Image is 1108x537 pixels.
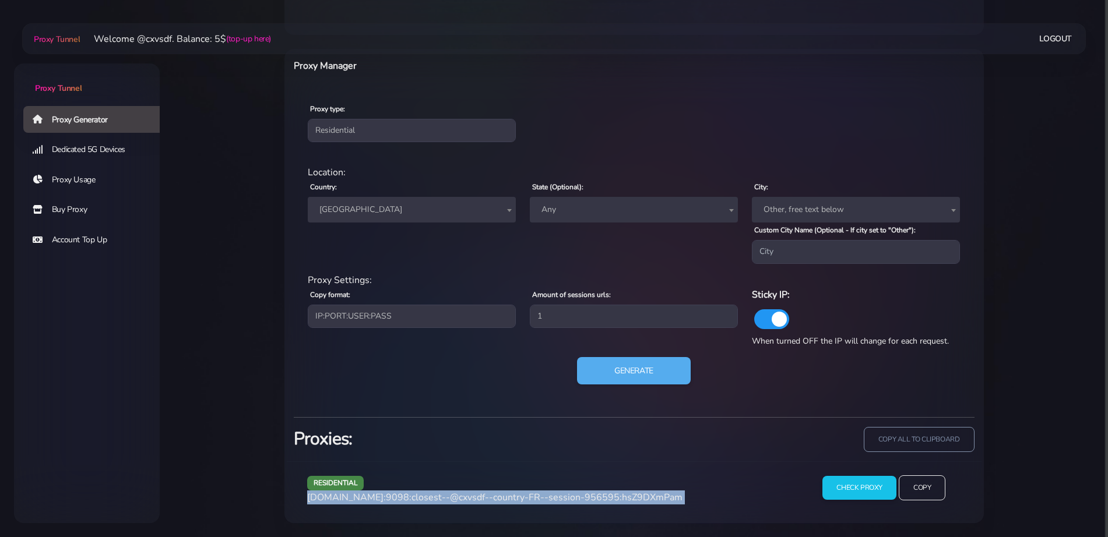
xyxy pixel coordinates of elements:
a: Proxy Tunnel [31,30,80,48]
h3: Proxies: [294,427,627,451]
a: Logout [1039,28,1072,50]
span: Other, free text below [752,197,960,222]
h6: Proxy Manager [294,58,685,73]
input: City [752,240,960,263]
li: Welcome @cxvsdf. Balance: 5$ [80,32,271,46]
a: Proxy Tunnel [14,63,160,94]
iframe: Webchat Widget [936,347,1093,522]
label: Country: [310,182,337,192]
div: Location: [301,165,968,179]
a: (top-up here) [226,33,271,45]
a: Proxy Generator [23,106,169,133]
span: France [315,202,509,218]
div: Proxy Settings: [301,273,968,287]
span: [DOMAIN_NAME]:9098:closest--@cxvsdf--country-FR--session-956595:hsZ9DXmPam [307,491,683,504]
a: Buy Proxy [23,196,169,223]
span: residential [307,476,364,490]
a: Dedicated 5G Devices [23,136,169,163]
label: City: [754,182,768,192]
h6: Sticky IP: [752,287,960,302]
a: Proxy Usage [23,167,169,193]
span: Proxy Tunnel [35,83,82,94]
span: France [308,197,516,222]
label: State (Optional): [532,182,583,192]
label: Amount of sessions urls: [532,289,611,300]
span: Any [537,202,731,218]
span: Any [530,197,738,222]
input: copy all to clipboard [864,427,975,452]
a: Account Top Up [23,227,169,253]
span: When turned OFF the IP will change for each request. [752,335,949,347]
label: Custom City Name (Optional - If city set to "Other"): [754,225,916,235]
button: Generate [577,357,691,385]
input: Copy [899,475,945,500]
label: Proxy type: [310,104,345,114]
input: Check Proxy [822,476,896,500]
label: Copy format: [310,289,350,300]
span: Other, free text below [759,202,953,218]
span: Proxy Tunnel [34,34,80,45]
